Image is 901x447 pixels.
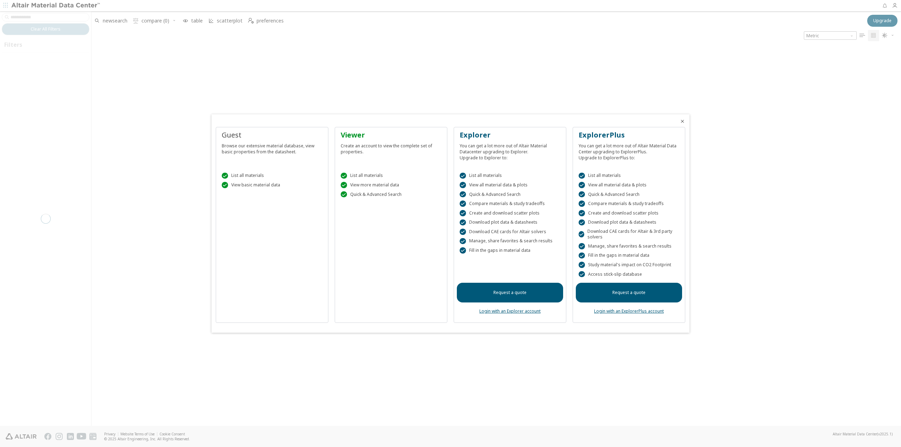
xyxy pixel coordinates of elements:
div: List all materials [341,173,441,179]
div: List all materials [579,173,679,179]
div:  [579,219,585,226]
div: Download CAE cards for Altair solvers [460,229,560,235]
div: Access stick-slip database [579,271,679,277]
button: Close [680,119,685,124]
div:  [341,191,347,198]
div:  [460,210,466,216]
div:  [579,253,585,259]
div: Quick & Advanced Search [460,191,560,198]
div: List all materials [222,173,322,179]
div:  [579,262,585,268]
div:  [222,173,228,179]
div: Guest [222,130,322,140]
div:  [341,182,347,188]
a: Login with an ExplorerPlus account [594,308,664,314]
div: You can get a lot more out of Altair Material Data Center upgrading to ExplorerPlus. Upgrade to E... [579,140,679,161]
div:  [579,210,585,216]
div:  [460,247,466,254]
div: Compare materials & study tradeoffs [579,200,679,207]
div: Download CAE cards for Altair & 3rd party solvers [579,229,679,240]
div: Create and download scatter plots [579,210,679,216]
div: Explorer [460,130,560,140]
div: Create an account to view the complete set of properties. [341,140,441,155]
div:  [460,182,466,188]
div:  [460,191,466,198]
div:  [341,173,347,179]
div: You can get a lot more out of Altair Material Datacenter upgrading to Explorer. Upgrade to Explor... [460,140,560,161]
div: View basic material data [222,182,322,188]
div: Download plot data & datasheets [460,219,560,226]
div: Quick & Advanced Search [341,191,441,198]
div: Create and download scatter plots [460,210,560,216]
div: Compare materials & study tradeoffs [460,200,560,207]
div: List all materials [460,173,560,179]
div: Viewer [341,130,441,140]
div:  [460,173,466,179]
div: View all material data & plots [460,182,560,188]
div: View all material data & plots [579,182,679,188]
div: View more material data [341,182,441,188]
div:  [579,231,584,237]
a: Request a quote [576,283,682,302]
div:  [460,229,466,235]
div:  [579,200,585,207]
div: ExplorerPlus [579,130,679,140]
div:  [579,191,585,198]
div:  [579,243,585,249]
div:  [579,271,585,277]
div:  [460,200,466,207]
a: Request a quote [457,283,563,302]
div: Download plot data & datasheets [579,219,679,226]
div:  [579,182,585,188]
a: Login with an Explorer account [479,308,541,314]
div:  [460,219,466,226]
div: Manage, share favorites & search results [460,238,560,244]
div:  [579,173,585,179]
div:  [460,238,466,244]
div: Fill in the gaps in material data [579,253,679,259]
div: Manage, share favorites & search results [579,243,679,249]
div:  [222,182,228,188]
div: Fill in the gaps in material data [460,247,560,254]
div: Study material's impact on CO2 Footprint [579,262,679,268]
div: Browse our extensive material database, view basic properties from the datasheet. [222,140,322,155]
div: Quick & Advanced Search [579,191,679,198]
